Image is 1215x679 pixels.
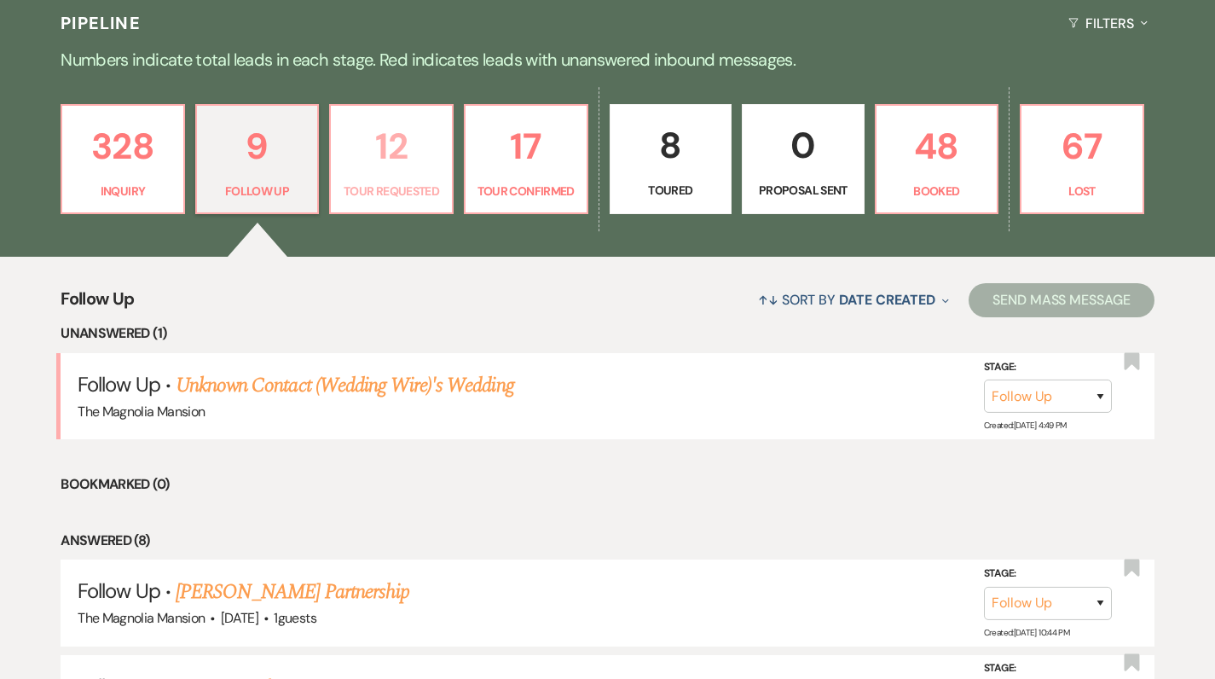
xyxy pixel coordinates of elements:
[984,420,1067,431] span: Created: [DATE] 4:49 PM
[984,565,1112,583] label: Stage:
[751,277,956,322] button: Sort By Date Created
[610,104,732,215] a: 8Toured
[621,117,721,174] p: 8
[1032,118,1132,175] p: 67
[1020,104,1144,215] a: 67Lost
[72,118,173,175] p: 328
[207,182,308,200] p: Follow Up
[78,577,159,604] span: Follow Up
[984,626,1069,637] span: Created: [DATE] 10:44 PM
[61,11,141,35] h3: Pipeline
[476,118,576,175] p: 17
[621,181,721,200] p: Toured
[984,358,1112,377] label: Stage:
[176,370,514,401] a: Unknown Contact (Wedding Wire)'s Wedding
[476,182,576,200] p: Tour Confirmed
[969,283,1154,317] button: Send Mass Message
[221,609,258,627] span: [DATE]
[742,104,865,215] a: 0Proposal Sent
[984,659,1112,678] label: Stage:
[887,118,987,175] p: 48
[61,322,1154,345] li: Unanswered (1)
[72,182,173,200] p: Inquiry
[875,104,999,215] a: 48Booked
[758,291,778,309] span: ↑↓
[195,104,320,215] a: 9Follow Up
[78,403,205,421] span: The Magnolia Mansion
[753,117,853,174] p: 0
[78,371,159,398] span: Follow Up
[61,104,185,215] a: 328Inquiry
[329,104,454,215] a: 12Tour Requested
[1062,1,1154,46] button: Filters
[207,118,308,175] p: 9
[839,291,935,309] span: Date Created
[1032,182,1132,200] p: Lost
[464,104,588,215] a: 17Tour Confirmed
[176,577,409,607] a: [PERSON_NAME] Partnership
[61,473,1154,496] li: Bookmarked (0)
[341,118,442,175] p: 12
[887,182,987,200] p: Booked
[753,181,853,200] p: Proposal Sent
[341,182,442,200] p: Tour Requested
[274,609,316,627] span: 1 guests
[61,530,1154,552] li: Answered (8)
[78,609,205,627] span: The Magnolia Mansion
[61,286,134,322] span: Follow Up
